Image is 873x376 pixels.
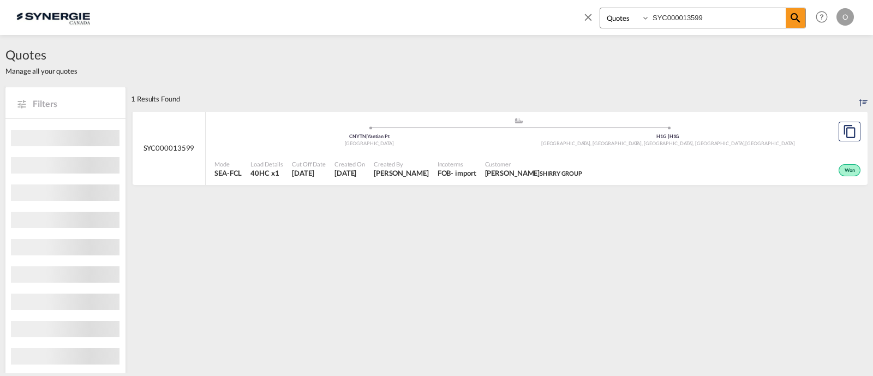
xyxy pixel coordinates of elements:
div: Help [812,8,836,27]
img: 1f56c880d42311ef80fc7dca854c8e59.png [16,5,90,29]
md-icon: assets/icons/custom/ship-fill.svg [512,118,525,123]
div: - import [451,168,476,178]
div: Won [839,164,860,176]
span: SHIRRY GROUP [540,170,582,177]
span: Rosa Ho [374,168,429,178]
div: FOB [438,168,451,178]
md-icon: icon-magnify [789,11,802,25]
span: icon-magnify [786,8,805,28]
span: H1G [669,133,680,139]
span: [GEOGRAPHIC_DATA], [GEOGRAPHIC_DATA], [GEOGRAPHIC_DATA], [GEOGRAPHIC_DATA] [541,140,746,146]
span: Quotes [5,46,77,63]
span: Mode [214,160,242,168]
span: , [744,140,745,146]
div: SYC000013599 assets/icons/custom/ship-fill.svgassets/icons/custom/roll-o-plane.svgOriginYantian P... [133,111,868,186]
span: [GEOGRAPHIC_DATA] [345,140,394,146]
div: FOB import [438,168,476,178]
span: Help [812,8,831,26]
md-icon: assets/icons/custom/copyQuote.svg [843,125,856,138]
span: 40HC x 1 [250,168,283,178]
div: O [836,8,854,26]
span: 29 Jul 2025 [292,168,326,178]
span: Manage all your quotes [5,66,77,76]
span: Won [845,167,858,175]
span: Incoterms [438,160,476,168]
span: Load Details [250,160,283,168]
span: | [668,133,669,139]
button: Copy Quote [839,122,860,141]
span: H1G [656,133,669,139]
span: SEA-FCL [214,168,242,178]
span: CNYTN Yantian Pt [349,133,389,139]
span: Created On [334,160,365,168]
div: 1 Results Found [131,87,180,111]
span: Created By [374,160,429,168]
span: SYC000013599 [143,143,195,153]
span: Customer [485,160,583,168]
span: 29 Jul 2025 [334,168,365,178]
span: icon-close [582,8,600,34]
div: Sort by: Created On [859,87,868,111]
span: | [366,133,368,139]
md-icon: icon-close [582,11,594,23]
input: Enter Quotation Number [650,8,786,27]
span: [GEOGRAPHIC_DATA] [745,140,794,146]
span: Cut Off Date [292,160,326,168]
span: Filters [33,98,115,110]
span: Wassin Shirry SHIRRY GROUP [485,168,583,178]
